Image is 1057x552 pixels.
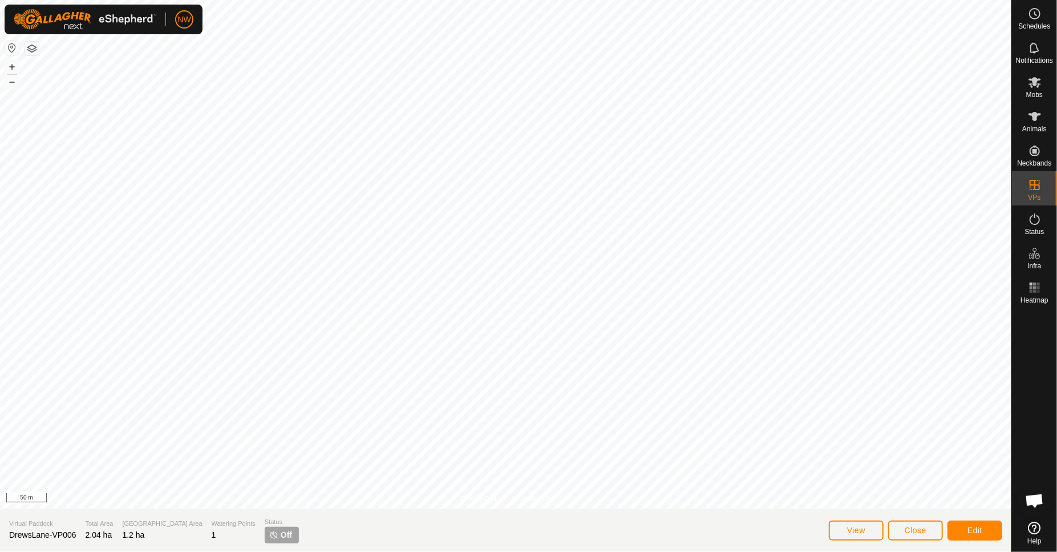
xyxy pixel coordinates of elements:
span: Edit [967,526,982,535]
button: Close [888,521,943,541]
span: Status [1024,228,1044,235]
a: Help [1012,517,1057,549]
span: Close [905,526,926,535]
span: Virtual Paddock [9,519,76,529]
span: Animals [1022,126,1047,132]
span: 1.2 ha [122,530,144,539]
button: – [5,75,19,88]
span: 2.04 ha [86,530,112,539]
button: Reset Map [5,41,19,55]
span: Schedules [1018,23,1050,30]
button: Edit [947,521,1002,541]
span: Off [281,529,292,541]
div: Open chat [1018,483,1052,518]
span: Neckbands [1017,160,1051,167]
span: NW [177,14,191,26]
span: Help [1027,538,1042,545]
span: Notifications [1016,57,1053,64]
span: Mobs [1026,91,1043,98]
span: Heatmap [1020,297,1048,304]
span: VPs [1028,194,1040,201]
span: View [847,526,865,535]
a: Contact Us [517,494,550,504]
button: View [829,521,884,541]
span: Status [265,517,299,527]
span: Infra [1027,263,1041,269]
a: Privacy Policy [460,494,503,504]
span: Watering Points [212,519,256,529]
img: Gallagher Logo [14,9,156,30]
button: Map Layers [25,42,39,55]
span: DrewsLane-VP006 [9,530,76,539]
span: Total Area [86,519,114,529]
span: 1 [212,530,216,539]
button: + [5,60,19,74]
img: turn-off [269,530,278,539]
span: [GEOGRAPHIC_DATA] Area [122,519,202,529]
